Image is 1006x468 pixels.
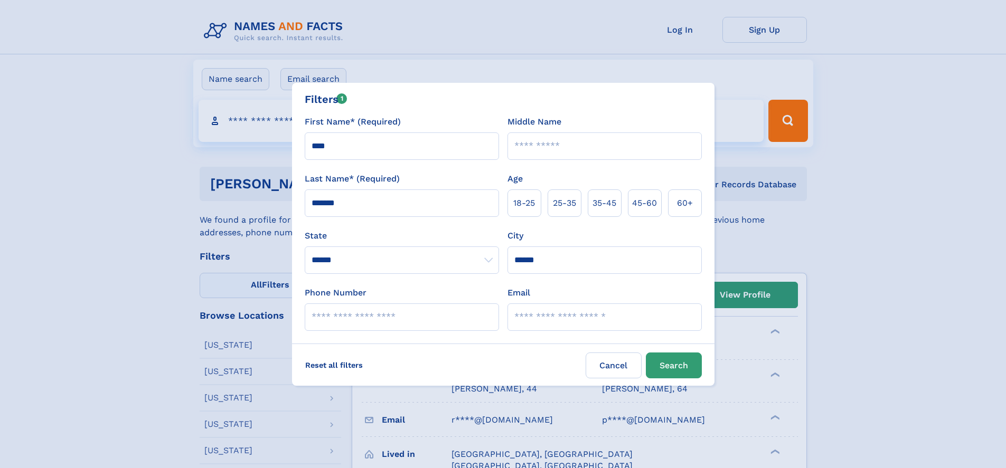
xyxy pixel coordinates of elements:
[553,197,576,209] span: 25‑35
[646,352,702,378] button: Search
[507,173,523,185] label: Age
[513,197,535,209] span: 18‑25
[305,286,366,299] label: Phone Number
[507,116,561,128] label: Middle Name
[507,230,523,242] label: City
[305,173,400,185] label: Last Name* (Required)
[593,197,616,209] span: 35‑45
[305,116,401,128] label: First Name* (Required)
[305,91,347,107] div: Filters
[507,286,530,299] label: Email
[305,230,499,242] label: State
[677,197,693,209] span: 60+
[632,197,657,209] span: 45‑60
[298,352,370,378] label: Reset all filters
[586,352,642,378] label: Cancel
